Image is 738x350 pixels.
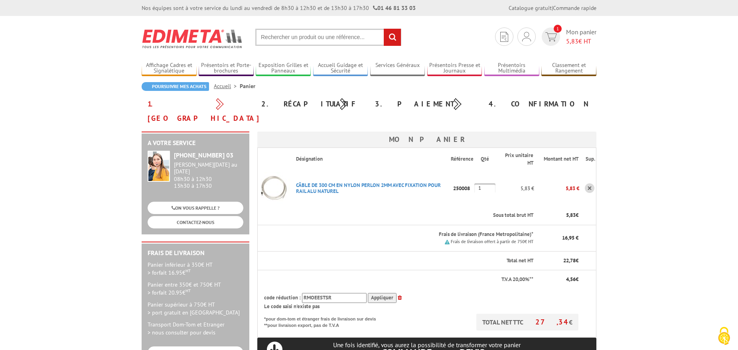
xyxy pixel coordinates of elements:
sup: HT [185,288,191,293]
p: Transport Dom-Tom et Etranger [148,321,243,336]
p: Panier entre 350€ et 750€ HT [148,281,243,297]
strong: [PHONE_NUMBER] 03 [174,151,233,159]
span: > forfait 16.95€ [148,269,191,276]
p: Montant net HT [541,155,578,163]
button: Cookies (fenêtre modale) [710,323,738,350]
th: Qté [474,148,495,171]
th: Sup. [579,148,596,171]
a: Accueil [214,83,240,90]
img: widget-service.jpg [148,151,170,182]
p: Frais de livraison (France Metropolitaine)* [296,231,533,238]
a: Présentoirs Presse et Journaux [427,62,482,75]
a: Classement et Rangement [541,62,596,75]
input: rechercher [384,29,401,46]
h3: Mon panier [257,132,596,147]
a: Poursuivre mes achats [142,82,209,91]
p: Total net HT [264,257,533,265]
th: Sous total brut HT [290,206,534,225]
p: Panier supérieur à 750€ HT [148,301,243,317]
a: CONTACTEZ-NOUS [148,216,243,228]
p: € [541,212,578,219]
a: ON VOUS RAPPELLE ? [148,202,243,214]
a: Commande rapide [553,4,596,12]
li: Panier [240,82,255,90]
a: Présentoirs Multimédia [484,62,539,75]
span: Mon panier [566,28,596,46]
img: devis rapide [500,32,508,42]
img: CâBLE DE 300 CM EN NYLON PERLON 2MM AVEC FIXATION POUR RAIL ALU NATUREL [258,172,290,204]
h2: A votre service [148,140,243,147]
p: Prix unitaire HT [502,152,533,167]
a: Affichage Cadres et Signalétique [142,62,197,75]
span: > port gratuit en [GEOGRAPHIC_DATA] [148,309,240,316]
p: Référence [451,155,474,163]
p: € [541,257,578,265]
p: 5,83 € [495,181,534,195]
img: devis rapide [545,32,557,41]
p: 250008 [451,181,474,195]
p: 5,83 € [534,181,579,195]
div: [PERSON_NAME][DATE] au [DATE] [174,161,243,175]
span: 22,78 [563,257,576,264]
div: 3. Paiement [369,97,483,111]
img: picto.png [445,240,450,244]
a: devis rapide 1 Mon panier 5,83€ HT [540,28,596,46]
span: > nous consulter pour devis [148,329,215,336]
div: 4. Confirmation [483,97,596,111]
a: Services Généraux [370,62,425,75]
a: CâBLE DE 300 CM EN NYLON PERLON 2MM AVEC FIXATION POUR RAIL ALU NATUREL [296,182,441,195]
h2: Frais de Livraison [148,250,243,257]
span: > forfait 20.95€ [148,289,191,296]
a: Présentoirs et Porte-brochures [199,62,254,75]
sup: HT [185,268,191,273]
input: Appliquer [368,293,397,303]
span: 5,83 [566,37,578,45]
a: Accueil Guidage et Sécurité [313,62,368,75]
div: Nos équipes sont à votre service du lundi au vendredi de 8h30 à 12h30 et de 13h30 à 17h30 [142,4,416,12]
th: Désignation [290,148,451,171]
p: Panier inférieur à 350€ HT [148,261,243,277]
p: TOTAL NET TTC € [476,314,578,330]
a: Exposition Grilles et Panneaux [256,62,311,75]
img: Cookies (fenêtre modale) [714,326,734,346]
p: T.V.A 20,00%** [264,276,533,283]
strong: 01 46 81 33 03 [373,4,416,12]
div: 1. [GEOGRAPHIC_DATA] [142,97,255,126]
p: *pour dom-tom et étranger frais de livraison sur devis **pour livraison export, pas de T.V.A [264,314,384,328]
img: Edimeta [142,24,243,53]
div: | [509,4,596,12]
p: € [541,276,578,283]
div: 2. Récapitulatif [255,97,369,111]
small: Frais de livraison offert à partir de 750€ HT [451,239,533,244]
span: 4,56 [566,276,576,283]
div: Le code saisi n'existe pas [264,303,578,311]
span: 5,83 [566,212,576,218]
img: devis rapide [522,32,531,41]
input: Rechercher un produit ou une référence... [255,29,401,46]
span: 27,34 [535,317,569,326]
a: Catalogue gratuit [509,4,552,12]
div: 08h30 à 12h30 13h30 à 17h30 [174,161,243,189]
span: 1 [554,25,562,33]
span: € HT [566,37,596,46]
span: code réduction : [264,294,301,301]
span: 16,95 € [562,234,578,241]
